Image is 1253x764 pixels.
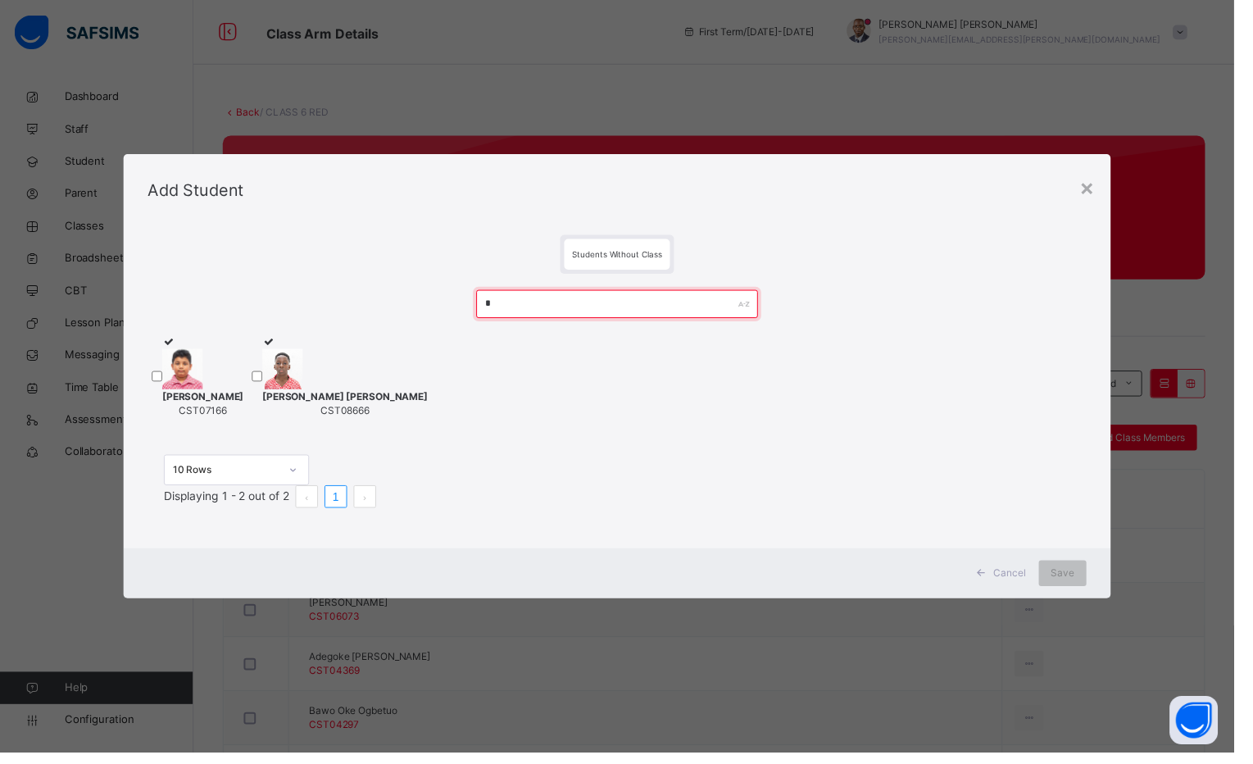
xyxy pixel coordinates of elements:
a: 1 [330,493,352,515]
img: CST07166.png [165,354,206,395]
span: CST08666 [266,410,434,425]
span: Students Without Class [581,253,672,263]
li: 上一页 [300,493,323,516]
span: Save [1067,575,1091,589]
button: prev page [300,493,323,516]
li: Displaying 1 - 2 out of 2 [166,493,293,516]
span: [PERSON_NAME] [165,395,247,410]
li: 下一页 [359,493,382,516]
button: Open asap [1187,707,1237,756]
span: Add Student [150,184,247,203]
span: CST07166 [165,410,247,425]
li: 1 [329,493,352,516]
div: 10 Rows [175,470,284,484]
div: × [1096,173,1111,207]
img: CST08666.png [266,354,307,395]
span: Cancel [1009,575,1042,589]
span: [PERSON_NAME] [PERSON_NAME] [266,395,434,410]
button: next page [359,493,382,516]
